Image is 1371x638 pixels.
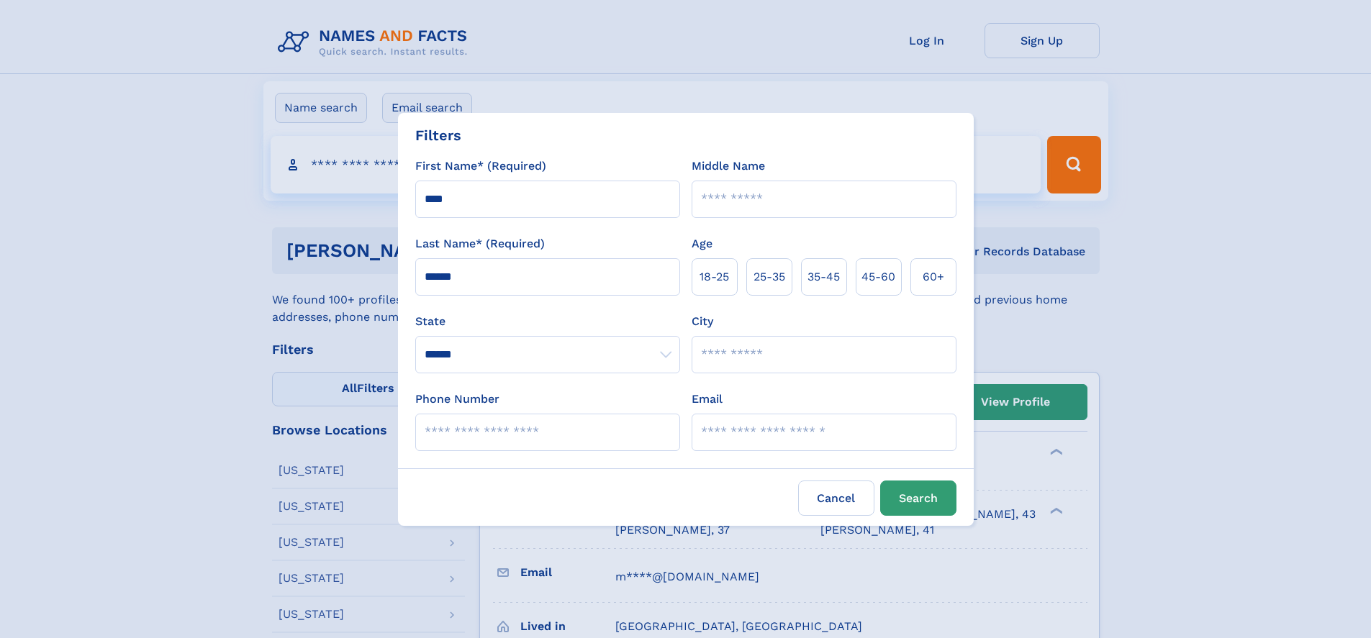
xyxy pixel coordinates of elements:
[923,268,944,286] span: 60+
[415,391,499,408] label: Phone Number
[861,268,895,286] span: 45‑60
[807,268,840,286] span: 35‑45
[692,313,713,330] label: City
[798,480,874,516] label: Cancel
[880,480,956,516] button: Search
[692,235,712,252] label: Age
[700,268,729,286] span: 18‑25
[692,391,723,408] label: Email
[415,158,546,175] label: First Name* (Required)
[415,313,680,330] label: State
[415,124,461,146] div: Filters
[415,235,545,252] label: Last Name* (Required)
[754,268,785,286] span: 25‑35
[692,158,765,175] label: Middle Name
